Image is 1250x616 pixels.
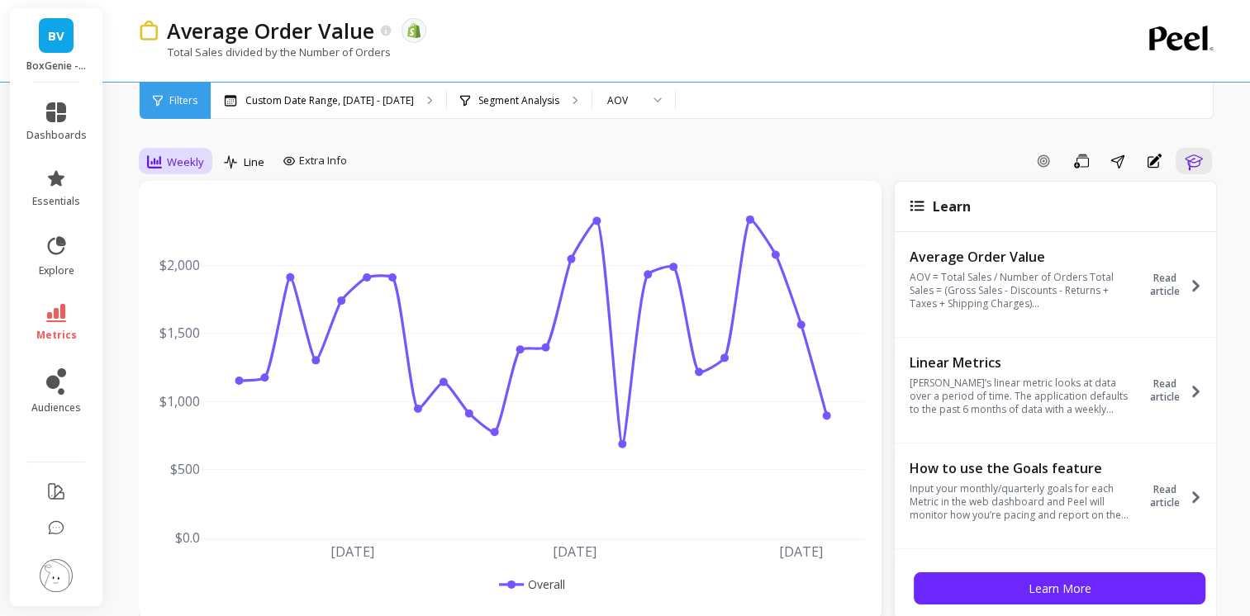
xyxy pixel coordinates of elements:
p: [PERSON_NAME]’s linear metric looks at data over a period of time. The application defaults to th... [910,377,1137,416]
span: explore [39,264,74,277]
span: Learn More [1029,580,1091,596]
span: Weekly [167,154,204,170]
div: AOV [607,92,640,108]
span: Filters [169,94,197,107]
span: essentials [32,195,80,208]
p: Custom Date Range, [DATE] - [DATE] [245,94,414,107]
span: audiences [31,401,81,415]
p: Average Order Value [910,249,1137,265]
p: Input your monthly/quarterly goals for each Metric in the web dashboard and Peel will monitor how... [910,482,1137,522]
span: Read article [1141,272,1188,298]
button: Read article [1141,247,1212,323]
p: Total Sales divided by the Number of Orders [139,45,391,59]
span: Read article [1141,377,1188,404]
span: Learn [933,197,971,216]
span: Read article [1141,483,1188,509]
span: Extra Info [299,153,347,169]
img: api.shopify.svg [406,23,421,38]
button: Read article [1141,353,1212,429]
p: BoxGenie - vanguard-packaging.myshopify.com [26,59,87,73]
p: Segment Analysis [478,94,559,107]
span: Line [244,154,264,170]
p: Linear Metrics [910,354,1137,371]
p: How to use the Goals feature [910,460,1137,476]
p: AOV = Total Sales / Number of Orders Total Sales = (Gross Sales - Discounts - Returns + Taxes + S... [910,271,1137,310]
img: header icon [139,21,159,41]
p: Average Order Value [167,17,374,45]
button: Read article [1141,458,1212,534]
span: dashboards [26,129,87,142]
img: profile picture [40,559,73,592]
button: Learn More [914,572,1205,604]
span: BV [48,26,64,45]
span: metrics [36,329,77,342]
